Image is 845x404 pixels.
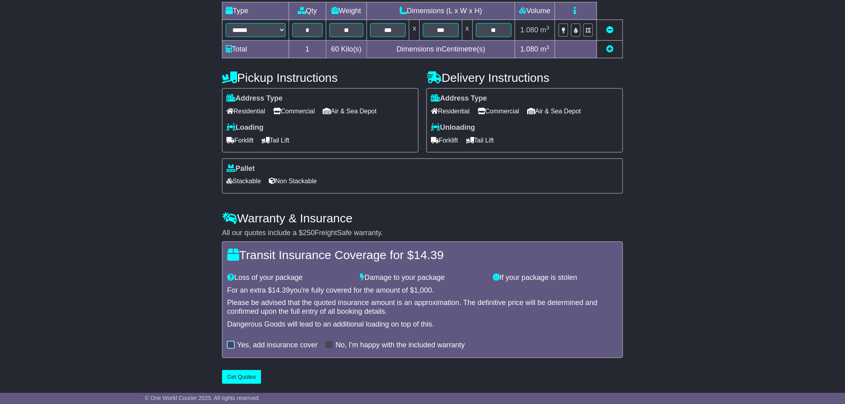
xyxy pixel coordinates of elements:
td: x [409,20,420,41]
a: Add new item [606,45,613,53]
label: Unloading [431,123,475,132]
a: Remove this item [606,26,613,34]
td: Dimensions in Centimetre(s) [367,41,515,58]
span: 14.39 [272,286,290,294]
span: Tail Lift [466,134,494,147]
sup: 3 [546,44,549,50]
div: Please be advised that the quoted insurance amount is an approximation. The definitive price will... [227,299,618,316]
div: If your package is stolen [489,273,622,282]
label: No, I'm happy with the included warranty [335,341,465,350]
div: Damage to your package [356,273,489,282]
h4: Transit Insurance Coverage for $ [227,248,618,261]
h4: Delivery Instructions [426,71,623,84]
td: 1 [289,41,326,58]
div: Loss of your package [223,273,356,282]
span: Commercial [273,105,315,117]
td: Qty [289,2,326,20]
div: For an extra $ you're fully covered for the amount of $ . [227,286,618,295]
button: Get Quotes [222,370,261,384]
label: Pallet [226,164,255,173]
span: Forklift [226,134,254,147]
span: Tail Lift [262,134,290,147]
label: Loading [226,123,264,132]
td: Type [222,2,289,20]
span: 60 [331,45,339,53]
span: m [540,45,549,53]
h4: Pickup Instructions [222,71,419,84]
td: Weight [326,2,367,20]
label: Yes, add insurance cover [237,341,317,350]
span: Residential [431,105,470,117]
div: Dangerous Goods will lead to an additional loading on top of this. [227,320,618,329]
td: Dimensions (L x W x H) [367,2,515,20]
h4: Warranty & Insurance [222,212,623,225]
span: Air & Sea Depot [323,105,377,117]
div: All our quotes include a $ FreightSafe warranty. [222,229,623,238]
label: Address Type [226,94,283,103]
span: Air & Sea Depot [528,105,581,117]
span: 14.39 [414,248,444,261]
label: Address Type [431,94,487,103]
span: 1,000 [414,286,432,294]
td: x [462,20,472,41]
span: 1.080 [520,26,538,34]
span: 250 [303,229,315,237]
td: Volume [515,2,555,20]
span: Residential [226,105,265,117]
span: © One World Courier 2025. All rights reserved. [145,395,260,401]
span: Forklift [431,134,458,147]
span: 1.080 [520,45,538,53]
span: Commercial [478,105,519,117]
span: Stackable [226,175,261,187]
td: Kilo(s) [326,41,367,58]
td: Total [222,41,289,58]
sup: 3 [546,25,549,31]
span: Non Stackable [269,175,317,187]
span: m [540,26,549,34]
